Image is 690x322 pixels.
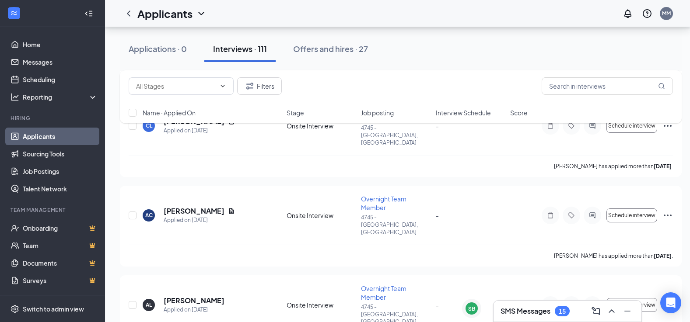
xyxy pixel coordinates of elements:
[237,77,282,95] button: Filter Filters
[501,306,550,316] h3: SMS Messages
[606,306,617,316] svg: ChevronUp
[219,83,226,90] svg: ChevronDown
[623,8,633,19] svg: Notifications
[606,208,657,222] button: Schedule interview
[654,163,672,170] b: [DATE]
[23,305,84,313] div: Switch to admin view
[11,206,96,214] div: Team Management
[361,124,430,146] p: 4745 - [GEOGRAPHIC_DATA], [GEOGRAPHIC_DATA]
[23,53,98,71] a: Messages
[23,36,98,53] a: Home
[213,43,267,54] div: Interviews · 111
[660,292,681,313] div: Open Intercom Messenger
[542,77,673,95] input: Search in interviews
[146,301,152,308] div: AL
[287,211,356,220] div: Onsite Interview
[143,108,196,117] span: Name · Applied On
[137,6,193,21] h1: Applicants
[23,145,98,163] a: Sourcing Tools
[559,308,566,315] div: 15
[468,305,475,312] div: SB
[84,9,93,18] svg: Collapse
[23,163,98,180] a: Job Postings
[642,8,652,19] svg: QuestionInfo
[608,212,655,218] span: Schedule interview
[196,8,207,19] svg: ChevronDown
[566,212,577,219] svg: Tag
[129,43,187,54] div: Applications · 0
[436,108,491,117] span: Interview Schedule
[605,304,619,318] button: ChevronUp
[11,114,96,122] div: Hiring
[293,43,368,54] div: Offers and hires · 27
[436,211,439,219] span: -
[245,81,255,91] svg: Filter
[145,211,153,219] div: AC
[436,301,439,309] span: -
[136,81,216,91] input: All Stages
[662,210,673,221] svg: Ellipses
[287,108,304,117] span: Stage
[164,216,235,225] div: Applied on [DATE]
[622,306,633,316] svg: Minimize
[545,212,556,219] svg: Note
[587,212,598,219] svg: ActiveChat
[164,296,224,305] h5: [PERSON_NAME]
[361,284,406,301] span: Overnight Team Member
[164,305,224,314] div: Applied on [DATE]
[23,93,98,101] div: Reporting
[23,272,98,289] a: SurveysCrown
[361,195,406,211] span: Overnight Team Member
[11,93,19,101] svg: Analysis
[591,306,601,316] svg: ComposeMessage
[164,206,224,216] h5: [PERSON_NAME]
[658,83,665,90] svg: MagnifyingGlass
[654,253,672,259] b: [DATE]
[23,71,98,88] a: Scheduling
[361,214,430,236] p: 4745 - [GEOGRAPHIC_DATA], [GEOGRAPHIC_DATA]
[10,9,18,17] svg: WorkstreamLogo
[606,298,657,312] button: Schedule interview
[11,305,19,313] svg: Settings
[228,208,235,215] svg: Document
[554,163,673,170] p: [PERSON_NAME] has applied more than .
[23,128,98,145] a: Applicants
[23,180,98,197] a: Talent Network
[123,8,134,19] svg: ChevronLeft
[662,10,671,17] div: MM
[361,108,394,117] span: Job posting
[23,254,98,272] a: DocumentsCrown
[23,219,98,237] a: OnboardingCrown
[589,304,603,318] button: ComposeMessage
[510,108,528,117] span: Score
[554,252,673,260] p: [PERSON_NAME] has applied more than .
[620,304,634,318] button: Minimize
[23,237,98,254] a: TeamCrown
[287,301,356,309] div: Onsite Interview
